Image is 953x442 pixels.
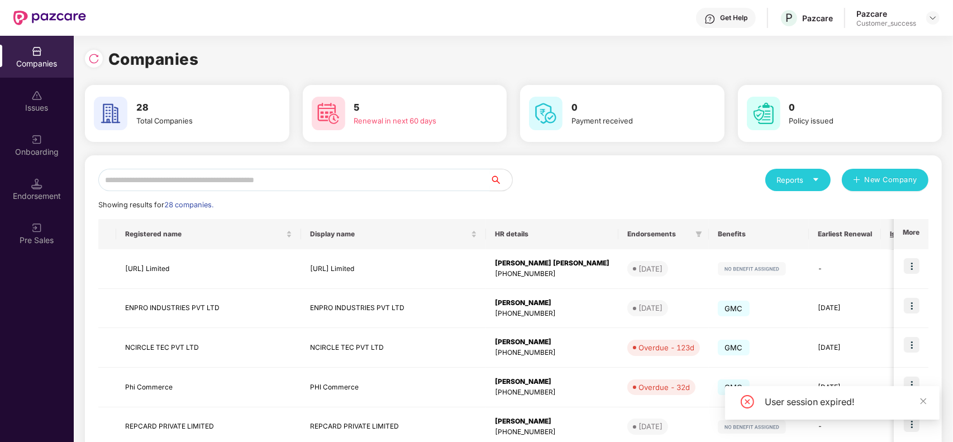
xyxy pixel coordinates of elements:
div: 0 [890,264,920,274]
span: GMC [718,340,750,355]
div: [DATE] [638,302,663,313]
span: New Company [865,174,918,186]
img: icon [904,298,919,313]
img: svg+xml;base64,PHN2ZyBpZD0iQ29tcGFuaWVzIiB4bWxucz0iaHR0cDovL3d3dy53My5vcmcvMjAwMC9zdmciIHdpZHRoPS... [31,46,42,57]
span: Showing results for [98,201,213,209]
img: svg+xml;base64,PHN2ZyB3aWR0aD0iMjAiIGhlaWdodD0iMjAiIHZpZXdCb3g9IjAgMCAyMCAyMCIgZmlsbD0ibm9uZSIgeG... [31,134,42,145]
div: Total Companies [136,115,258,126]
span: GMC [718,301,750,316]
div: Payment received [571,115,693,126]
td: Phi Commerce [116,368,301,407]
td: NCIRCLE TEC PVT LTD [301,328,486,368]
div: [PERSON_NAME] [PERSON_NAME] [495,258,609,269]
h1: Companies [108,47,199,72]
img: svg+xml;base64,PHN2ZyBpZD0iSXNzdWVzX2Rpc2FibGVkIiB4bWxucz0iaHR0cDovL3d3dy53My5vcmcvMjAwMC9zdmciIH... [31,90,42,101]
img: svg+xml;base64,PHN2ZyB4bWxucz0iaHR0cDovL3d3dy53My5vcmcvMjAwMC9zdmciIHdpZHRoPSIxMjIiIGhlaWdodD0iMj... [718,420,786,434]
div: Customer_success [856,19,916,28]
div: [PHONE_NUMBER] [495,387,609,398]
div: Policy issued [789,115,911,126]
div: [PERSON_NAME] [495,337,609,348]
td: PHI Commerce [301,368,486,407]
div: [PERSON_NAME] [495,298,609,308]
span: Endorsements [627,230,691,239]
div: 4 [890,382,920,393]
img: svg+xml;base64,PHN2ZyB3aWR0aD0iMjAiIGhlaWdodD0iMjAiIHZpZXdCb3g9IjAgMCAyMCAyMCIgZmlsbD0ibm9uZSIgeG... [31,222,42,234]
div: [PERSON_NAME] [495,377,609,387]
div: [PERSON_NAME] [495,416,609,427]
span: search [489,175,512,184]
span: 28 companies. [164,201,213,209]
th: Benefits [709,219,809,249]
div: [PHONE_NUMBER] [495,308,609,319]
h3: 0 [789,101,911,115]
span: close [919,397,927,405]
img: svg+xml;base64,PHN2ZyB4bWxucz0iaHR0cDovL3d3dy53My5vcmcvMjAwMC9zdmciIHdpZHRoPSIxMjIiIGhlaWdodD0iMj... [718,262,786,275]
img: svg+xml;base64,PHN2ZyBpZD0iRHJvcGRvd24tMzJ4MzIiIHhtbG5zPSJodHRwOi8vd3d3LnczLm9yZy8yMDAwL3N2ZyIgd2... [928,13,937,22]
h3: 28 [136,101,258,115]
div: Pazcare [856,8,916,19]
div: Overdue - 123d [638,342,694,353]
span: GMC [718,379,750,395]
img: icon [904,377,919,392]
div: 0 [890,343,920,353]
span: Issues [890,230,912,239]
td: [DATE] [809,289,881,329]
img: icon [904,258,919,274]
img: svg+xml;base64,PHN2ZyB4bWxucz0iaHR0cDovL3d3dy53My5vcmcvMjAwMC9zdmciIHdpZHRoPSI2MCIgaGVpZ2h0PSI2MC... [747,97,780,130]
button: plusNew Company [842,169,928,191]
th: More [894,219,928,249]
div: [PHONE_NUMBER] [495,427,609,438]
img: svg+xml;base64,PHN2ZyB4bWxucz0iaHR0cDovL3d3dy53My5vcmcvMjAwMC9zdmciIHdpZHRoPSI2MCIgaGVpZ2h0PSI2MC... [94,97,127,130]
td: - [809,249,881,289]
div: [PHONE_NUMBER] [495,348,609,358]
img: svg+xml;base64,PHN2ZyBpZD0iUmVsb2FkLTMyeDMyIiB4bWxucz0iaHR0cDovL3d3dy53My5vcmcvMjAwMC9zdmciIHdpZH... [88,53,99,64]
span: filter [693,227,704,241]
img: svg+xml;base64,PHN2ZyB3aWR0aD0iMTQuNSIgaGVpZ2h0PSIxNC41IiB2aWV3Qm94PSIwIDAgMTYgMTYiIGZpbGw9Im5vbm... [31,178,42,189]
img: svg+xml;base64,PHN2ZyB4bWxucz0iaHR0cDovL3d3dy53My5vcmcvMjAwMC9zdmciIHdpZHRoPSI2MCIgaGVpZ2h0PSI2MC... [529,97,563,130]
h3: 0 [571,101,693,115]
td: ENPRO INDUSTRIES PVT LTD [116,289,301,329]
div: Get Help [720,13,747,22]
div: User session expired! [765,395,926,408]
td: [URL] Limited [301,249,486,289]
span: plus [853,176,860,185]
th: Registered name [116,219,301,249]
span: Registered name [125,230,284,239]
div: Overdue - 32d [638,382,690,393]
div: 0 [890,303,920,313]
th: HR details [486,219,618,249]
div: [DATE] [638,263,663,274]
th: Issues [881,219,929,249]
td: ENPRO INDUSTRIES PVT LTD [301,289,486,329]
td: [URL] Limited [116,249,301,289]
button: search [489,169,513,191]
td: NCIRCLE TEC PVT LTD [116,328,301,368]
span: Display name [310,230,469,239]
th: Earliest Renewal [809,219,881,249]
div: [PHONE_NUMBER] [495,269,609,279]
div: Renewal in next 60 days [354,115,475,126]
span: close-circle [741,395,754,408]
th: Display name [301,219,486,249]
img: icon [904,337,919,353]
td: [DATE] [809,328,881,368]
div: [DATE] [638,421,663,432]
h3: 5 [354,101,475,115]
td: [DATE] [809,368,881,407]
div: Pazcare [802,13,833,23]
img: svg+xml;base64,PHN2ZyB4bWxucz0iaHR0cDovL3d3dy53My5vcmcvMjAwMC9zdmciIHdpZHRoPSI2MCIgaGVpZ2h0PSI2MC... [312,97,345,130]
span: filter [695,231,702,237]
img: svg+xml;base64,PHN2ZyBpZD0iSGVscC0zMngzMiIgeG1sbnM9Imh0dHA6Ly93d3cudzMub3JnLzIwMDAvc3ZnIiB3aWR0aD... [704,13,716,25]
span: P [785,11,793,25]
span: caret-down [812,176,819,183]
div: Reports [776,174,819,186]
img: New Pazcare Logo [13,11,86,25]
